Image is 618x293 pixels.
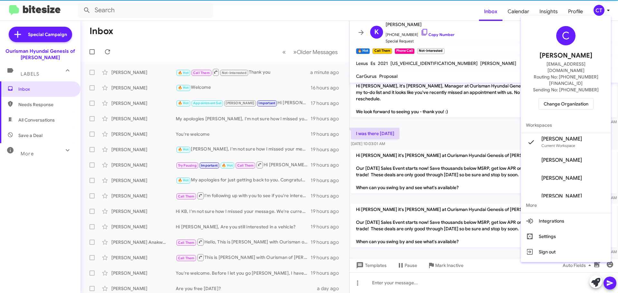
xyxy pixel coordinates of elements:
[521,213,611,229] button: Integrations
[539,50,592,61] span: [PERSON_NAME]
[538,98,594,110] button: Change Organization
[544,98,588,109] span: Change Organization
[529,61,603,74] span: [EMAIL_ADDRESS][DOMAIN_NAME]
[533,87,599,93] span: Sending No: [PHONE_NUMBER]
[521,197,611,213] span: More
[521,244,611,260] button: Sign out
[541,193,582,199] span: [PERSON_NAME]
[521,117,611,133] span: Workspaces
[541,136,582,142] span: [PERSON_NAME]
[541,175,582,181] span: [PERSON_NAME]
[521,229,611,244] button: Settings
[529,74,603,87] span: Routing No: [PHONE_NUMBER][FINANCIAL_ID]
[541,157,582,163] span: [PERSON_NAME]
[541,143,575,148] span: Current Workspace
[556,26,576,45] div: C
